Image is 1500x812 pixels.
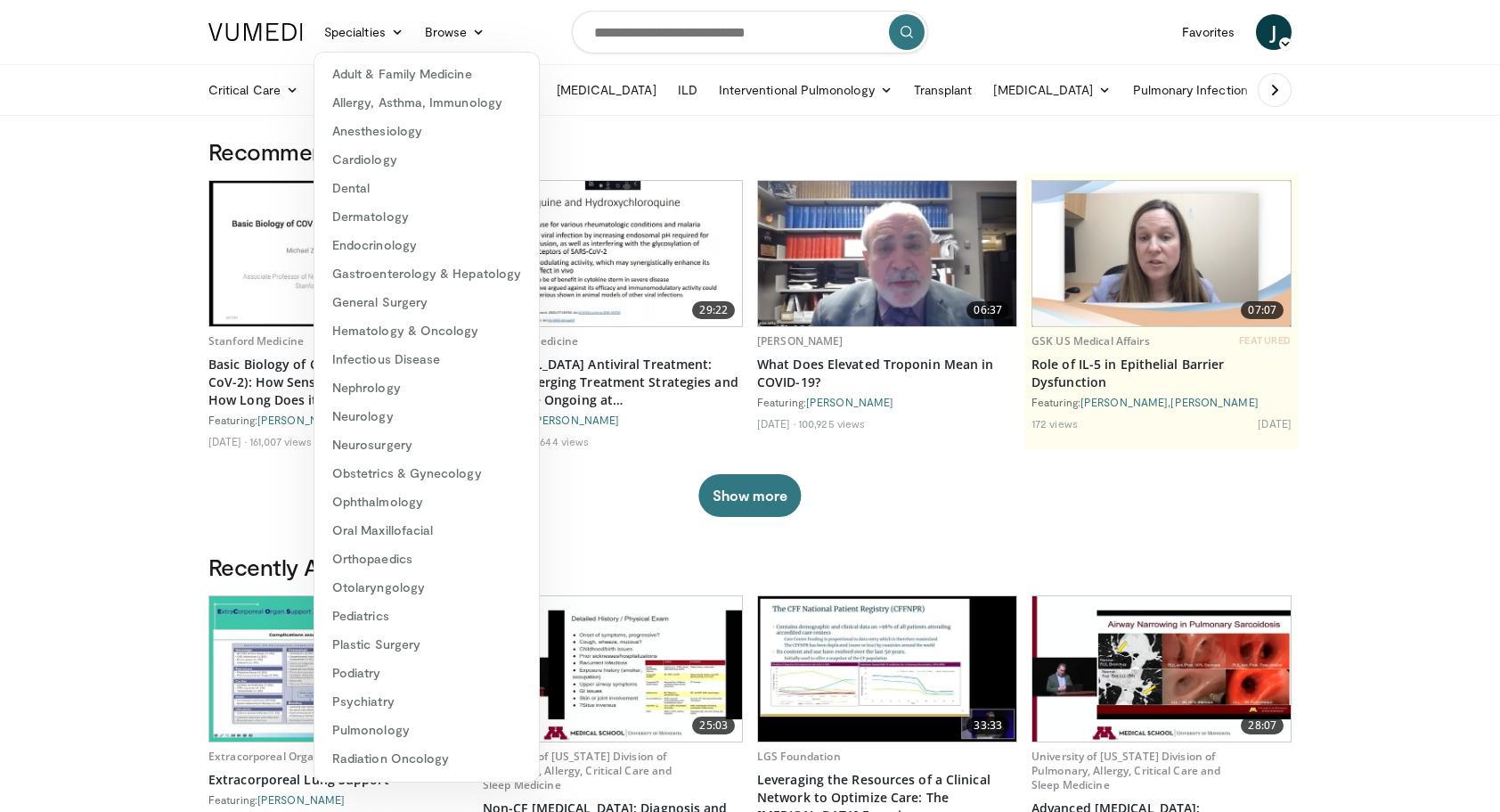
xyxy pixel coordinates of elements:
[1031,333,1150,349] a: GSK US Medical Affairs
[314,573,539,602] a: Otolaryngology
[698,474,801,517] button: Show more
[982,72,1121,108] a: [MEDICAL_DATA]
[484,596,742,742] img: 2bf65db4-858e-4736-b841-6656b479197a.620x360_q85_upscale.jpg
[757,749,841,764] a: LGS Foundation
[249,434,312,448] li: 161,007 views
[758,181,1016,326] img: 98daf78a-1d22-4ebe-927e-10afe95ffd94.620x360_q85_upscale.jpg
[758,181,1016,326] a: 06:37
[208,434,247,448] li: [DATE]
[757,395,1017,409] div: Featuring:
[314,459,539,488] a: Obstetrics & Gynecology
[209,181,468,326] img: e1ef609c-e6f9-4a06-a5f9-e4860df13421.620x360_q85_upscale.jpg
[798,416,865,431] li: 100,925 views
[692,301,735,319] span: 29:22
[314,145,539,174] a: Cardiology
[314,14,414,50] a: Specialties
[314,431,539,459] a: Neurosurgery
[1032,596,1291,742] a: 28:07
[966,301,1009,319] span: 06:37
[806,396,893,408] a: [PERSON_NAME]
[257,793,345,806] a: [PERSON_NAME]
[314,516,539,545] a: Oral Maxillofacial
[314,117,539,145] a: Anesthesiology
[209,181,468,326] a: 12:25
[1241,301,1284,319] span: 07:07
[314,402,539,431] a: Neurology
[1031,749,1220,792] a: University of [US_STATE] Division of Pulmonary, Allergy, Critical Care and Sleep Medicine
[1080,396,1168,408] a: [PERSON_NAME]
[314,88,539,117] a: Allergy, Asthma, Immunology
[314,52,540,783] div: Specialties
[314,687,539,716] a: Psychiatry
[1031,395,1292,409] div: Featuring: ,
[708,72,903,108] a: Interventional Pulmonology
[1031,356,1292,391] a: Role of IL-5 in Epithelial Barrier Dysfunction
[1171,14,1245,50] a: Favorites
[483,356,743,409] a: [MEDICAL_DATA] Antiviral Treatment: What Emerging Treatment Strategies and Trials Are Ongoing at ...
[314,744,539,773] a: Radiation Oncology
[314,488,539,516] a: Ophthalmology
[209,596,468,742] img: e43de9f3-752f-487b-ac54-2dc6d3b0c6d0.620x360_q85_upscale.jpg
[314,259,539,288] a: Gastroenterology & Hepatology
[1170,396,1258,408] a: [PERSON_NAME]
[1258,416,1292,431] li: [DATE]
[546,72,667,108] a: [MEDICAL_DATA]
[484,181,742,326] a: 29:22
[314,630,539,659] a: Plastic Surgery
[314,316,539,345] a: Hematology & Oncology
[692,717,735,734] span: 25:03
[198,72,309,108] a: Critical Care
[209,596,468,742] a: 26:52
[1122,72,1276,108] a: Pulmonary Infection
[1032,181,1291,326] a: 07:07
[758,596,1016,742] a: 33:33
[532,414,619,426] a: [PERSON_NAME]
[314,231,539,259] a: Endocrinology
[314,174,539,202] a: Dental
[1032,181,1291,326] img: 83368e75-cbec-4bae-ae28-7281c4be03a9.png.620x360_q85_upscale.jpg
[757,356,1017,391] a: What Does Elevated Troponin Mean in COVID-19?
[208,413,469,427] div: Featuring:
[1031,416,1078,431] li: 172 views
[757,333,844,349] a: [PERSON_NAME]
[1239,334,1292,347] span: FEATURED
[208,771,469,789] a: Extracorporeal Lung Support
[1256,14,1292,50] a: J
[483,413,743,427] div: Featuring:
[314,60,539,88] a: Adult & Family Medicine
[208,137,1292,166] h3: Recommended for You
[414,14,496,50] a: Browse
[484,596,742,742] a: 25:03
[314,602,539,630] a: Pediatrics
[903,72,983,108] a: Transplant
[314,659,539,687] a: Podiatry
[484,181,742,326] img: f07580cd-e9a1-40f8-9fb1-f14d1a9704d8.620x360_q85_upscale.jpg
[208,356,469,409] a: Basic Biology of COVID-19 Virus (SARS-CoV-2): How Sensitive is the Virus to UV? How Long Does it ...
[483,749,672,792] a: University of [US_STATE] Division of Pulmonary, Allergy, Critical Care and Sleep Medicine
[757,416,795,431] li: [DATE]
[667,72,708,108] a: ILD
[314,716,539,744] a: Pulmonology
[1241,717,1284,734] span: 28:07
[314,773,539,801] a: Radiology
[208,792,469,807] div: Featuring:
[208,23,303,41] img: VuMedi Logo
[208,749,365,764] a: Extracorporeal Organ Support
[314,373,539,402] a: Nephrology
[572,11,928,53] input: Search topics, interventions
[1032,596,1291,742] img: 5b1ba871-daf7-450a-93a5-140d4bd6a39c.620x360_q85_upscale.jpg
[758,596,1016,742] img: 2bc21256-a187-4838-b8f0-0d5ce8b13222.620x360_q85_upscale.jpg
[314,288,539,316] a: General Surgery
[314,545,539,573] a: Orthopaedics
[208,553,1292,581] h3: Recently Added
[314,202,539,231] a: Dermatology
[257,414,345,426] a: [PERSON_NAME]
[208,333,304,349] a: Stanford Medicine
[966,717,1009,734] span: 33:33
[524,434,589,448] li: 110,644 views
[309,72,469,108] a: [DEMOGRAPHIC_DATA]
[314,345,539,373] a: Infectious Disease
